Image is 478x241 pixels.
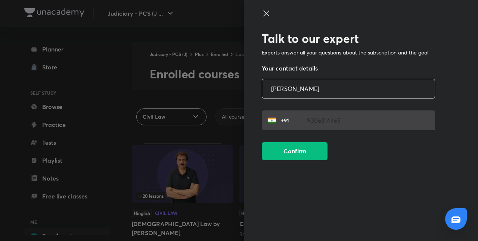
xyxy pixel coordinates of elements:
input: Enter your name [262,79,435,98]
p: Experts answer all your questions about the subscription and the goal [262,48,435,56]
button: Confirm [262,142,328,160]
input: Enter your mobile number [298,111,435,130]
p: +91 [276,116,292,124]
h2: Talk to our expert [262,31,435,46]
h5: Your contact details [262,64,435,73]
img: India [267,116,276,125]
